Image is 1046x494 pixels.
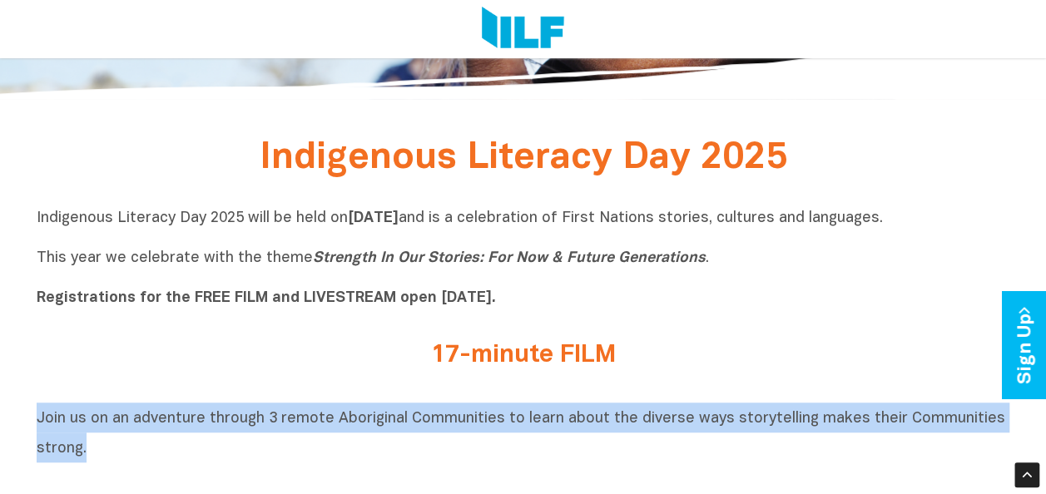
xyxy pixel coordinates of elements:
b: Registrations for the FREE FILM and LIVESTREAM open [DATE]. [37,291,496,305]
b: [DATE] [348,211,399,225]
h2: 17-minute FILM [211,342,835,369]
span: Indigenous Literacy Day 2025 [260,141,787,175]
span: Join us on an adventure through 3 remote Aboriginal Communities to learn about the diverse ways s... [37,412,1005,456]
p: Indigenous Literacy Day 2025 will be held on and is a celebration of First Nations stories, cultu... [37,209,1010,309]
img: Logo [482,7,564,52]
i: Strength In Our Stories: For Now & Future Generations [313,251,706,265]
div: Scroll Back to Top [1014,462,1039,487]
